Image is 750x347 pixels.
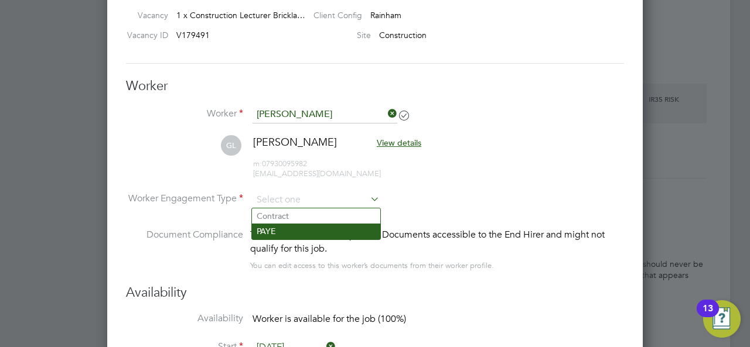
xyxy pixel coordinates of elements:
span: m: [253,159,262,169]
div: 13 [703,308,713,324]
input: Select one [253,191,380,209]
label: Availability [126,312,243,325]
label: Vacancy [121,10,168,20]
span: View details [377,138,421,148]
label: Client Config [304,10,362,20]
button: Open Resource Center, 13 new notifications [703,300,741,338]
h3: Worker [126,78,624,95]
span: Rainham [370,10,401,20]
span: GL [221,135,241,156]
span: 1 x Construction Lecturer Brickla… [176,10,305,20]
label: Worker [126,108,243,120]
div: You can edit access to this worker’s documents from their worker profile. [250,259,494,273]
span: [EMAIL_ADDRESS][DOMAIN_NAME] [253,169,381,178]
input: Search for... [253,106,397,123]
li: PAYE [252,224,380,239]
label: Document Compliance [126,228,243,270]
h3: Availability [126,284,624,301]
label: Worker Engagement Type [126,193,243,205]
label: Site [304,30,371,40]
span: [PERSON_NAME] [253,135,337,149]
span: Construction [379,30,427,40]
span: V179491 [176,30,210,40]
span: Worker is available for the job (100%) [253,313,406,325]
label: Vacancy ID [121,30,168,40]
div: This worker has no Compliance Documents accessible to the End Hirer and might not qualify for thi... [250,228,624,256]
li: Contract [252,208,380,224]
span: 07930095982 [253,159,307,169]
